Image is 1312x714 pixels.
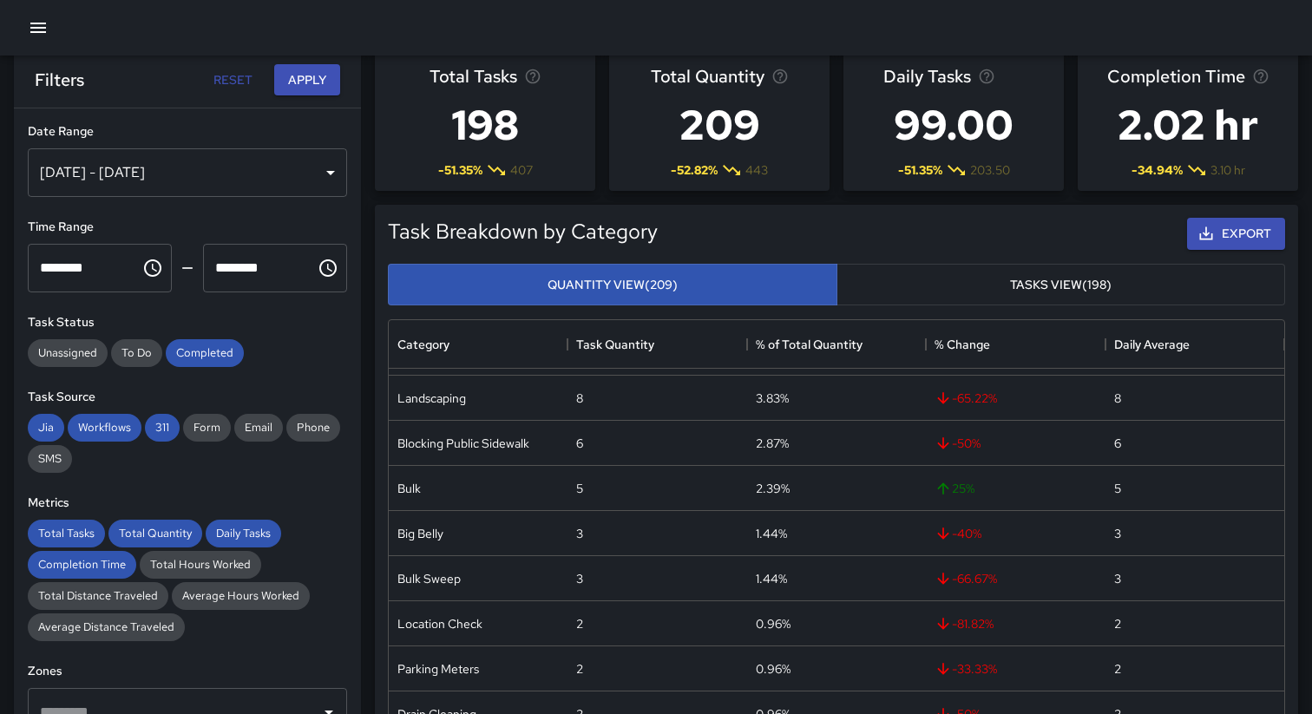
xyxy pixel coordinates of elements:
[935,480,974,497] span: 25 %
[970,161,1010,179] span: 203.50
[28,148,347,197] div: [DATE] - [DATE]
[576,570,583,587] div: 3
[35,66,84,94] h6: Filters
[311,251,345,285] button: Choose time, selected time is 11:59 PM
[935,435,981,452] span: -50 %
[883,62,971,90] span: Daily Tasks
[28,122,347,141] h6: Date Range
[28,218,347,237] h6: Time Range
[206,520,281,547] div: Daily Tasks
[1114,615,1121,632] div: 2
[745,161,768,179] span: 443
[388,218,658,246] h5: Task Breakdown by Category
[756,480,790,497] div: 2.39%
[935,615,994,632] span: -81.82 %
[756,615,790,632] div: 0.96%
[28,662,347,681] h6: Zones
[978,68,995,85] svg: Average number of tasks per day in the selected period, compared to the previous period.
[140,557,261,572] span: Total Hours Worked
[1114,320,1190,369] div: Daily Average
[438,161,482,179] span: -51.35 %
[286,414,340,442] div: Phone
[836,264,1286,306] button: Tasks View(198)
[1105,320,1284,369] div: Daily Average
[274,64,340,96] button: Apply
[28,313,347,332] h6: Task Status
[756,320,863,369] div: % of Total Quantity
[1132,161,1183,179] span: -34.94 %
[108,526,202,540] span: Total Quantity
[388,264,837,306] button: Quantity View(209)
[28,420,64,435] span: Jia
[524,68,541,85] svg: Total number of tasks in the selected period, compared to the previous period.
[397,480,421,497] div: Bulk
[28,388,347,407] h6: Task Source
[234,414,283,442] div: Email
[111,339,162,367] div: To Do
[28,613,185,641] div: Average Distance Traveled
[935,660,997,678] span: -33.33 %
[234,420,283,435] span: Email
[651,62,764,90] span: Total Quantity
[576,480,583,497] div: 5
[1114,390,1121,407] div: 8
[389,320,567,369] div: Category
[28,339,108,367] div: Unassigned
[28,451,72,466] span: SMS
[898,161,942,179] span: -51.35 %
[28,582,168,610] div: Total Distance Traveled
[1107,62,1245,90] span: Completion Time
[430,62,517,90] span: Total Tasks
[68,420,141,435] span: Workflows
[756,525,787,542] div: 1.44%
[883,90,1024,160] h3: 99.00
[756,390,789,407] div: 3.83%
[206,526,281,540] span: Daily Tasks
[935,525,981,542] span: -40 %
[166,339,244,367] div: Completed
[397,390,466,407] div: Landscaping
[172,582,310,610] div: Average Hours Worked
[28,526,105,540] span: Total Tasks
[397,435,529,452] div: Blocking Public Sidewalk
[183,414,231,442] div: Form
[1252,68,1269,85] svg: Average time taken to complete tasks in the selected period, compared to the previous period.
[935,570,997,587] span: -66.67 %
[576,390,583,407] div: 8
[576,435,583,452] div: 6
[576,525,583,542] div: 3
[145,420,180,435] span: 311
[756,660,790,678] div: 0.96%
[1114,570,1121,587] div: 3
[747,320,926,369] div: % of Total Quantity
[28,345,108,360] span: Unassigned
[576,615,583,632] div: 2
[771,68,789,85] svg: Total task quantity in the selected period, compared to the previous period.
[1210,161,1245,179] span: 3.10 hr
[28,414,64,442] div: Jia
[1114,525,1121,542] div: 3
[172,588,310,603] span: Average Hours Worked
[926,320,1105,369] div: % Change
[756,435,789,452] div: 2.87%
[145,414,180,442] div: 311
[205,64,260,96] button: Reset
[28,520,105,547] div: Total Tasks
[1114,435,1121,452] div: 6
[1114,480,1121,497] div: 5
[28,588,168,603] span: Total Distance Traveled
[935,320,990,369] div: % Change
[397,525,443,542] div: Big Belly
[576,660,583,678] div: 2
[28,551,136,579] div: Completion Time
[28,445,72,473] div: SMS
[108,520,202,547] div: Total Quantity
[183,420,231,435] span: Form
[111,345,162,360] span: To Do
[140,551,261,579] div: Total Hours Worked
[935,390,997,407] span: -65.22 %
[1187,218,1285,250] button: Export
[576,320,654,369] div: Task Quantity
[28,557,136,572] span: Completion Time
[28,494,347,513] h6: Metrics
